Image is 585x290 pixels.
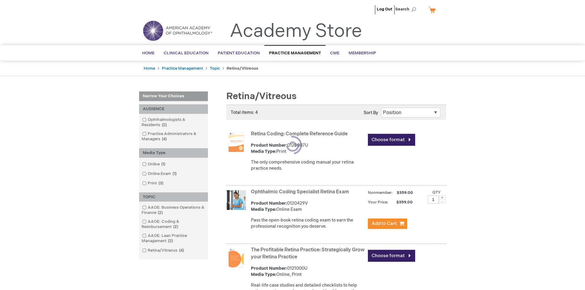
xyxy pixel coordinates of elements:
div: 0121000U Online, Print [251,265,365,278]
p: The only comprehensive coding manual your retina practice needs. [251,159,365,172]
div: TOPIC [139,192,208,202]
span: Total items: 4 [231,110,258,115]
span: 4 [177,248,185,253]
img: Ophthalmic Coding Specialist Retina Exam [226,190,246,210]
a: Home [144,66,155,71]
label: Sort By [364,110,378,115]
a: Retina/Vitreous4 [141,248,186,253]
span: Retina/Vitreous [226,91,297,102]
strong: Product Number: [251,201,287,206]
span: 2 [172,224,180,229]
a: Online Exam1 [141,171,179,177]
span: 3 [157,181,165,186]
span: 2 [166,238,174,243]
span: 1 [160,162,167,167]
a: AAOE: Coding & Reimbursement2 [141,219,206,230]
a: Topic [210,66,220,71]
strong: Retina/Vitreous [227,66,258,71]
span: $359.00 [396,190,414,195]
span: CME [330,51,339,56]
span: 1 [171,171,178,176]
span: 2 [160,122,168,127]
span: 2 [156,210,164,215]
div: AUDIENCE [139,104,208,114]
a: Choose format [368,250,415,262]
a: Online1 [141,161,168,167]
span: $359.00 [389,200,414,205]
strong: Media Type: [251,272,276,277]
a: AAOE: Business Operations & Finance2 [141,205,206,216]
strong: Product Number: [251,266,287,271]
p: Pass the open-book retina coding exam to earn the professional recognition you deserve. [251,217,365,230]
a: The Profitable Retina Practice: Strategically Grow your Retina Practice [251,247,365,260]
a: Print3 [141,180,166,186]
span: 4 [160,137,168,141]
strong: Nonmember: [368,189,393,197]
strong: Media Type: [251,207,276,212]
button: Add to Cart [368,218,407,229]
a: Retina Coding: Complete Reference Guide [251,131,348,137]
span: Practice Management [269,51,321,56]
strong: Your Price: [368,200,388,205]
strong: Product Number: [251,143,287,148]
a: Choose format [368,134,415,146]
span: Search [395,3,419,15]
span: Add to Cart [372,221,397,226]
div: 0120007U Print [251,142,365,155]
span: Patient Education [218,51,260,56]
strong: Narrow Your Choices [139,91,208,101]
a: Ophthalmic Coding Specialist Retina Exam [251,189,349,195]
img: Retina Coding: Complete Reference Guide [226,132,246,152]
span: Home [142,51,154,56]
a: Academy Store [230,20,362,42]
a: AAOE: Lean Practice Management2 [141,233,206,244]
a: Practice Administrators & Managers4 [141,131,206,142]
div: 0120429V Online Exam [251,200,365,213]
input: Qty [428,195,439,204]
label: Qty [432,190,441,195]
div: Media Type [139,148,208,158]
a: Log Out [377,7,392,12]
a: Practice Management [162,66,203,71]
strong: Media Type: [251,149,276,154]
a: Ophthalmologists & Residents2 [141,117,206,128]
img: The Profitable Retina Practice: Strategically Grow your Retina Practice [226,248,246,268]
span: Clinical Education [164,51,209,56]
span: Membership [349,51,376,56]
